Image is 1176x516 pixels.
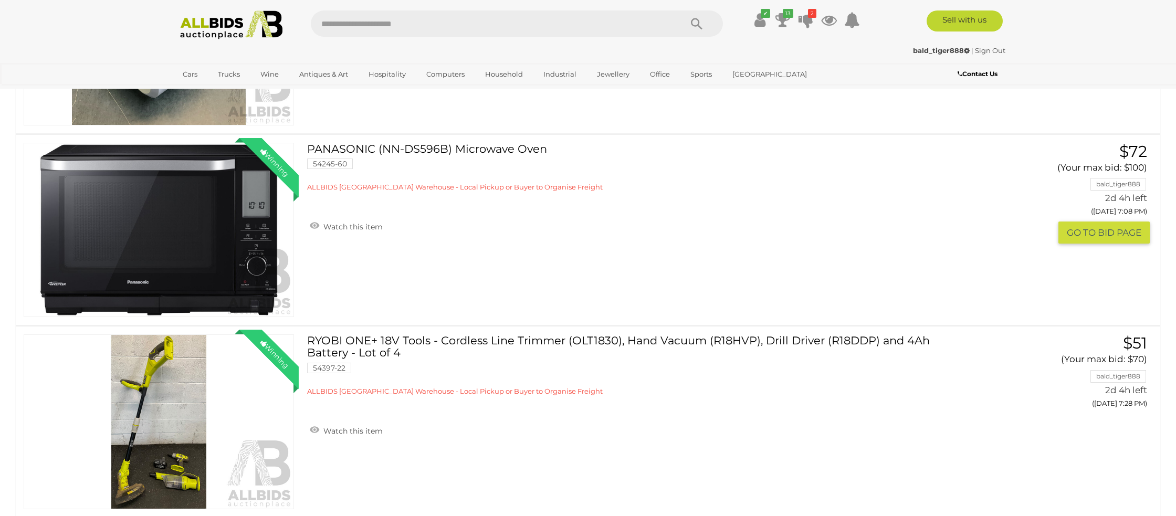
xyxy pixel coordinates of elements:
[537,66,583,83] a: Industrial
[761,9,770,18] i: ✔
[783,9,793,18] i: 13
[315,334,962,396] a: RYOBI ONE+ 18V Tools - Cordless Line Trimmer (OLT1830), Hand Vacuum (R18HVP), Drill Driver (R18DD...
[643,66,677,83] a: Office
[684,66,719,83] a: Sports
[1123,333,1147,353] span: $51
[419,66,471,83] a: Computers
[307,422,385,438] a: Watch this item
[798,10,814,29] a: 2
[775,10,791,29] a: 13
[958,70,997,78] b: Contact Us
[1119,142,1147,161] span: $72
[971,46,973,55] span: |
[254,66,286,83] a: Wine
[24,143,294,318] a: Winning
[670,10,723,37] button: Search
[958,68,1000,80] a: Contact Us
[292,66,355,83] a: Antiques & Art
[808,9,816,18] i: 2
[726,66,814,83] a: [GEOGRAPHIC_DATA]
[478,66,530,83] a: Household
[362,66,413,83] a: Hospitality
[174,10,288,39] img: Allbids.com.au
[211,66,247,83] a: Trucks
[913,46,971,55] a: bald_tiger888
[752,10,768,29] a: ✔
[913,46,970,55] strong: bald_tiger888
[250,330,299,378] div: Winning
[1058,222,1150,244] button: GO TO BID PAGE
[24,334,294,509] a: Winning
[176,66,204,83] a: Cars
[321,426,383,436] span: Watch this item
[978,143,1150,244] a: $72 (Your max bid: $100) bald_tiger888 2d 4h left ([DATE] 7:08 PM) GO TO BID PAGE
[307,218,385,234] a: Watch this item
[927,10,1003,31] a: Sell with us
[590,66,636,83] a: Jewellery
[315,143,962,192] a: PANASONIC (NN-DS596B) Microwave Oven 54245-60 ALLBIDS [GEOGRAPHIC_DATA] Warehouse - Local Pickup ...
[975,46,1005,55] a: Sign Out
[321,222,383,231] span: Watch this item
[250,138,299,186] div: Winning
[978,334,1150,413] a: $51 (Your max bid: $70) bald_tiger888 2d 4h left ([DATE] 7:28 PM)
